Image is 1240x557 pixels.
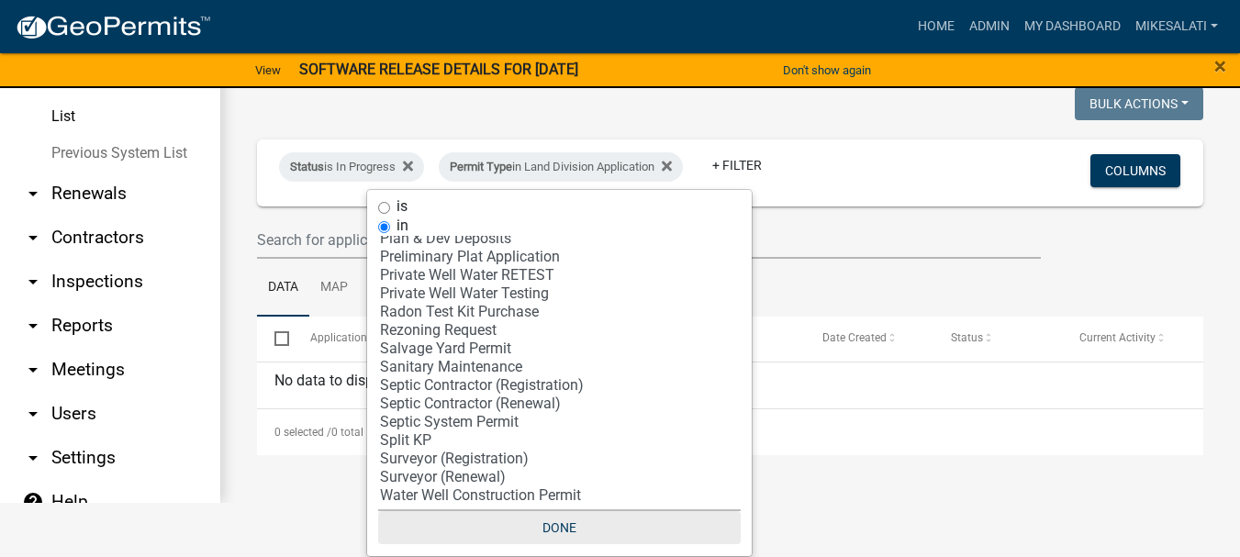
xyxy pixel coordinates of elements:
[22,447,44,469] i: arrow_drop_down
[378,303,741,321] option: Radon Test Kit Purchase
[22,315,44,337] i: arrow_drop_down
[1075,87,1203,120] button: Bulk Actions
[805,317,933,361] datatable-header-cell: Date Created
[698,149,776,182] a: + Filter
[309,259,359,317] a: Map
[257,221,1041,259] input: Search for applications
[257,317,292,361] datatable-header-cell: Select
[378,450,741,468] option: Surveyor (Registration)
[378,395,741,413] option: Septic Contractor (Renewal)
[378,284,741,303] option: Private Well Water Testing
[1128,9,1225,44] a: MikeSalati
[378,229,741,248] option: Plan & Dev Deposits
[1090,154,1180,187] button: Columns
[378,486,741,505] option: Water Well Construction Permit
[378,511,741,544] button: Done
[822,331,887,344] span: Date Created
[933,317,1062,361] datatable-header-cell: Status
[962,9,1017,44] a: Admin
[439,152,683,182] div: in Land Division Application
[397,218,408,233] label: in
[310,331,410,344] span: Application Number
[776,55,878,85] button: Don't show again
[279,152,424,182] div: is In Progress
[450,160,512,173] span: Permit Type
[257,259,309,317] a: Data
[378,376,741,395] option: Septic Contractor (Registration)
[248,55,288,85] a: View
[22,403,44,425] i: arrow_drop_down
[378,321,741,340] option: Rezoning Request
[1214,53,1226,79] span: ×
[378,468,741,486] option: Surveyor (Renewal)
[257,409,1203,455] div: 0 total
[951,331,983,344] span: Status
[22,271,44,293] i: arrow_drop_down
[378,266,741,284] option: Private Well Water RETEST
[1214,55,1226,77] button: Close
[397,199,408,214] label: is
[1079,331,1156,344] span: Current Activity
[378,431,741,450] option: Split KP
[378,358,741,376] option: Sanitary Maintenance
[292,317,420,361] datatable-header-cell: Application Number
[910,9,962,44] a: Home
[22,491,44,513] i: help
[22,359,44,381] i: arrow_drop_down
[22,227,44,249] i: arrow_drop_down
[299,61,578,78] strong: SOFTWARE RELEASE DETAILS FOR [DATE]
[378,413,741,431] option: Septic System Permit
[1061,317,1190,361] datatable-header-cell: Current Activity
[1017,9,1128,44] a: My Dashboard
[257,362,1203,408] div: No data to display
[378,340,741,358] option: Salvage Yard Permit
[22,183,44,205] i: arrow_drop_down
[378,248,741,266] option: Preliminary Plat Application
[290,160,324,173] span: Status
[274,426,331,439] span: 0 selected /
